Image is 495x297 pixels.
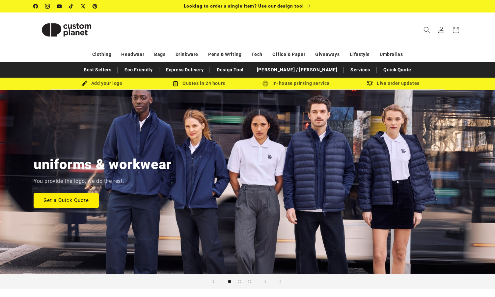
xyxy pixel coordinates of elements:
[53,79,151,87] div: Add your logo
[272,49,305,60] a: Office & Paper
[225,277,234,286] button: Load slide 1 of 3
[315,49,340,60] a: Giveaways
[345,79,442,87] div: Live order updates
[258,274,273,289] button: Next slide
[81,81,87,87] img: Brush Icon
[234,277,244,286] button: Load slide 2 of 3
[251,49,262,60] a: Tech
[380,49,403,60] a: Umbrellas
[173,81,179,87] img: Order Updates Icon
[254,64,341,76] a: [PERSON_NAME] / [PERSON_NAME]
[176,49,198,60] a: Drinkware
[244,277,254,286] button: Load slide 3 of 3
[213,64,247,76] a: Design Tool
[34,156,172,173] h2: uniforms & workwear
[206,274,221,289] button: Previous slide
[151,79,248,87] div: Quotes in 24 hours
[121,64,156,76] a: Eco Friendly
[34,177,124,186] p: You provide the logo, we do the rest.
[367,81,373,87] img: Order updates
[380,64,415,76] a: Quick Quote
[420,23,434,37] summary: Search
[34,15,99,45] img: Custom Planet
[248,79,345,87] div: In-house printing service
[275,274,289,289] button: Pause slideshow
[350,49,370,60] a: Lifestyle
[347,64,373,76] a: Services
[80,64,115,76] a: Best Sellers
[262,81,268,87] img: In-house printing
[154,49,165,60] a: Bags
[462,265,495,297] iframe: Chat Widget
[184,3,304,9] span: Looking to order a single item? Use our design tool
[31,12,102,47] a: Custom Planet
[208,49,241,60] a: Pens & Writing
[163,64,207,76] a: Express Delivery
[92,49,112,60] a: Clothing
[121,49,144,60] a: Headwear
[34,192,99,208] a: Get a Quick Quote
